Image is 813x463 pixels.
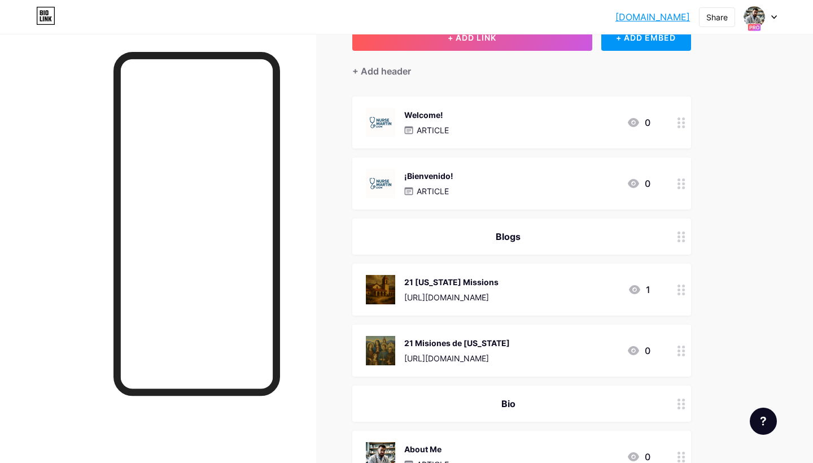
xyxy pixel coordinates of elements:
p: ARTICLE [417,124,449,136]
p: ARTICLE [417,185,449,197]
div: About Me [404,443,449,455]
button: + ADD LINK [352,24,592,51]
div: + ADD EMBED [601,24,691,51]
img: Martin Rivera-Salas [744,6,765,28]
div: 0 [627,177,650,190]
div: Bio [366,397,650,410]
div: + Add header [352,64,411,78]
div: 21 Misiones de [US_STATE] [404,337,510,349]
span: + ADD LINK [448,33,496,42]
div: ¡Bienvenido! [404,170,453,182]
img: 21 California Missions [366,275,395,304]
div: [URL][DOMAIN_NAME] [404,291,499,303]
div: Welcome! [404,109,449,121]
a: [DOMAIN_NAME] [615,10,690,24]
img: 21 Misiones de California [366,336,395,365]
div: Blogs [366,230,650,243]
img: Welcome! [366,108,395,137]
div: 1 [628,283,650,296]
div: 0 [627,116,650,129]
div: [URL][DOMAIN_NAME] [404,352,510,364]
div: 0 [627,344,650,357]
img: ¡Bienvenido! [366,169,395,198]
div: Share [706,11,728,23]
div: 21 [US_STATE] Missions [404,276,499,288]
